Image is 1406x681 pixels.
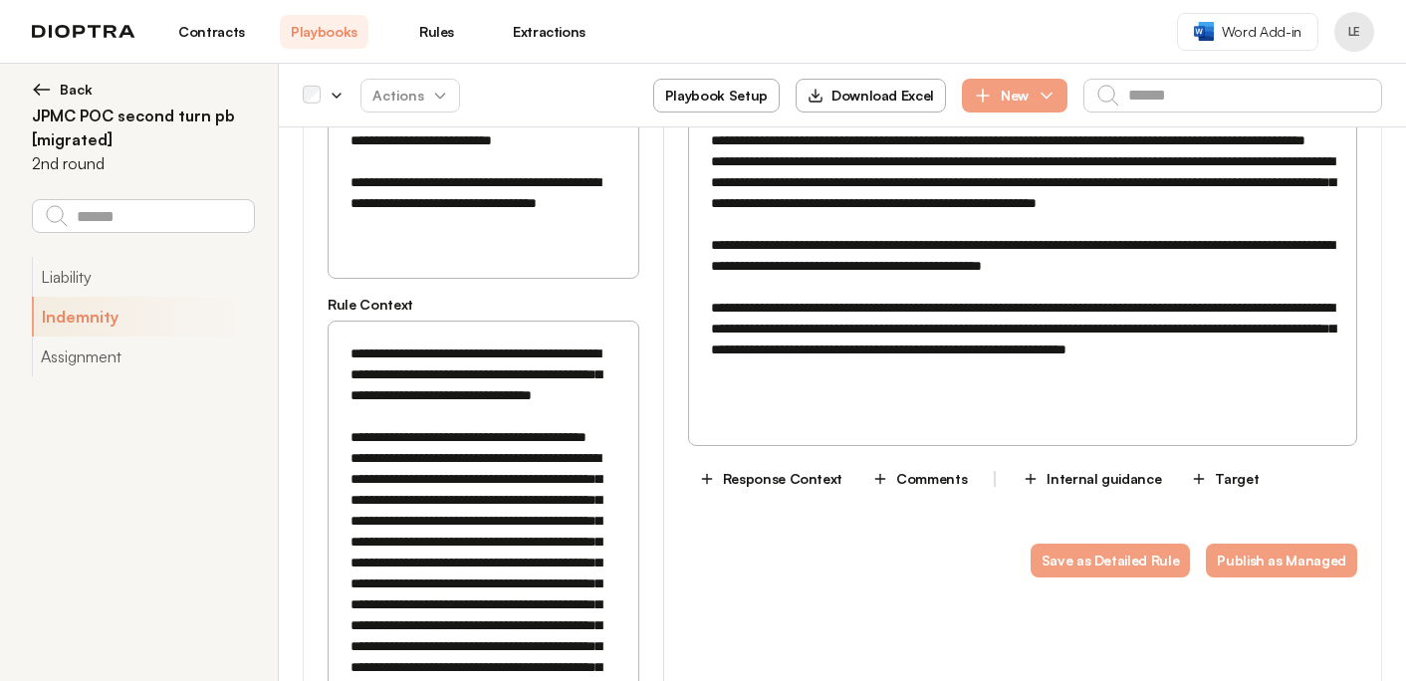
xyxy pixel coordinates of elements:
img: word [1194,22,1214,41]
span: Word Add-in [1222,22,1301,42]
button: Profile menu [1334,12,1374,52]
button: Back [32,80,254,100]
button: Playbook Setup [653,79,780,113]
button: Save as Detailed Rule [1031,544,1191,577]
a: Playbooks [280,15,368,49]
button: Target [1180,462,1270,496]
span: Actions [356,78,464,113]
div: Select all [303,87,321,105]
a: Word Add-in [1177,13,1318,51]
button: New [962,79,1067,113]
p: 2nd round [32,151,105,175]
a: Extractions [505,15,593,49]
button: Internal guidance [1012,462,1172,496]
button: Comments [861,462,978,496]
img: logo [32,25,135,39]
span: Back [60,80,93,100]
button: Indemnity [32,297,254,337]
button: Response Context [688,462,853,496]
a: Contracts [167,15,256,49]
button: Assignment [32,337,254,376]
button: Download Excel [796,79,946,113]
a: Rules [392,15,481,49]
h3: Rule Context [328,295,639,315]
button: Publish as Managed [1206,544,1357,577]
img: left arrow [32,80,52,100]
button: Actions [360,79,460,113]
h2: JPMC POC second turn pb [migrated] [32,104,254,151]
button: Liability [32,257,254,297]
